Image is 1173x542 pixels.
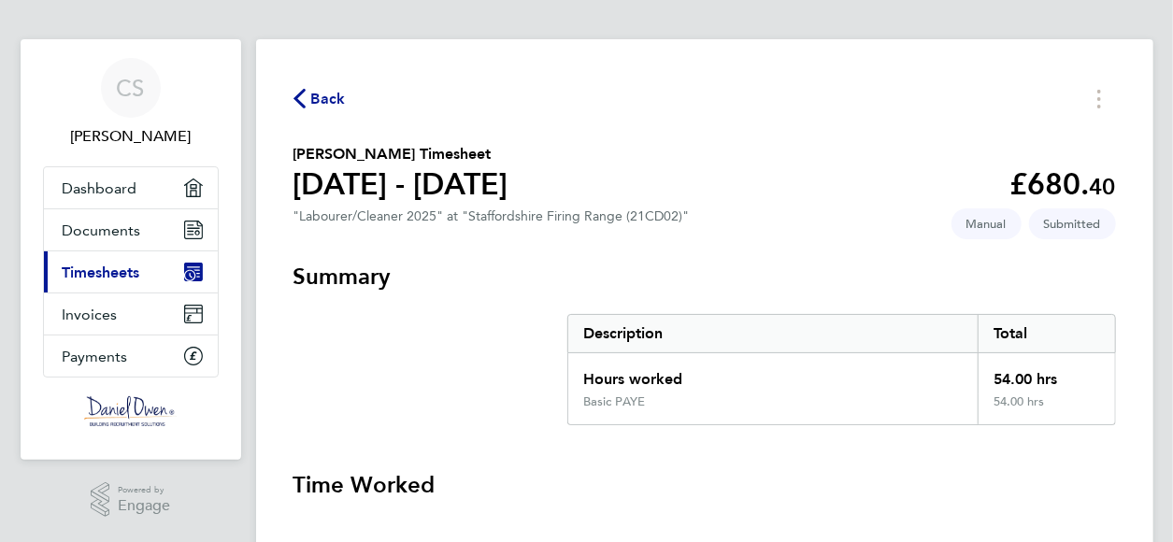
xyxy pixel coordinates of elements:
[43,396,219,426] a: Go to home page
[568,315,979,352] div: Description
[63,348,128,365] span: Payments
[293,208,690,224] div: "Labourer/Cleaner 2025" at "Staffordshire Firing Range (21CD02)"
[44,251,218,292] a: Timesheets
[63,179,137,197] span: Dashboard
[568,353,979,394] div: Hours worked
[84,396,178,426] img: danielowen-logo-retina.png
[293,87,346,110] button: Back
[44,293,218,335] a: Invoices
[293,262,1116,292] h3: Summary
[44,209,218,250] a: Documents
[91,482,170,518] a: Powered byEngage
[44,167,218,208] a: Dashboard
[63,306,118,323] span: Invoices
[63,221,141,239] span: Documents
[1082,84,1116,113] button: Timesheets Menu
[44,335,218,377] a: Payments
[978,353,1114,394] div: 54.00 hrs
[63,264,140,281] span: Timesheets
[951,208,1022,239] span: This timesheet was manually created.
[311,88,346,110] span: Back
[1029,208,1116,239] span: This timesheet is Submitted.
[117,76,145,100] span: CS
[1090,173,1116,200] span: 40
[293,165,508,203] h1: [DATE] - [DATE]
[43,58,219,148] a: CS[PERSON_NAME]
[118,498,170,514] span: Engage
[567,314,1116,425] div: Summary
[118,482,170,498] span: Powered by
[978,315,1114,352] div: Total
[978,394,1114,424] div: 54.00 hrs
[583,394,645,409] div: Basic PAYE
[43,125,219,148] span: Chris Sturgess
[293,143,508,165] h2: [PERSON_NAME] Timesheet
[1010,166,1116,202] app-decimal: £680.
[21,39,241,460] nav: Main navigation
[293,470,1116,500] h3: Time Worked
